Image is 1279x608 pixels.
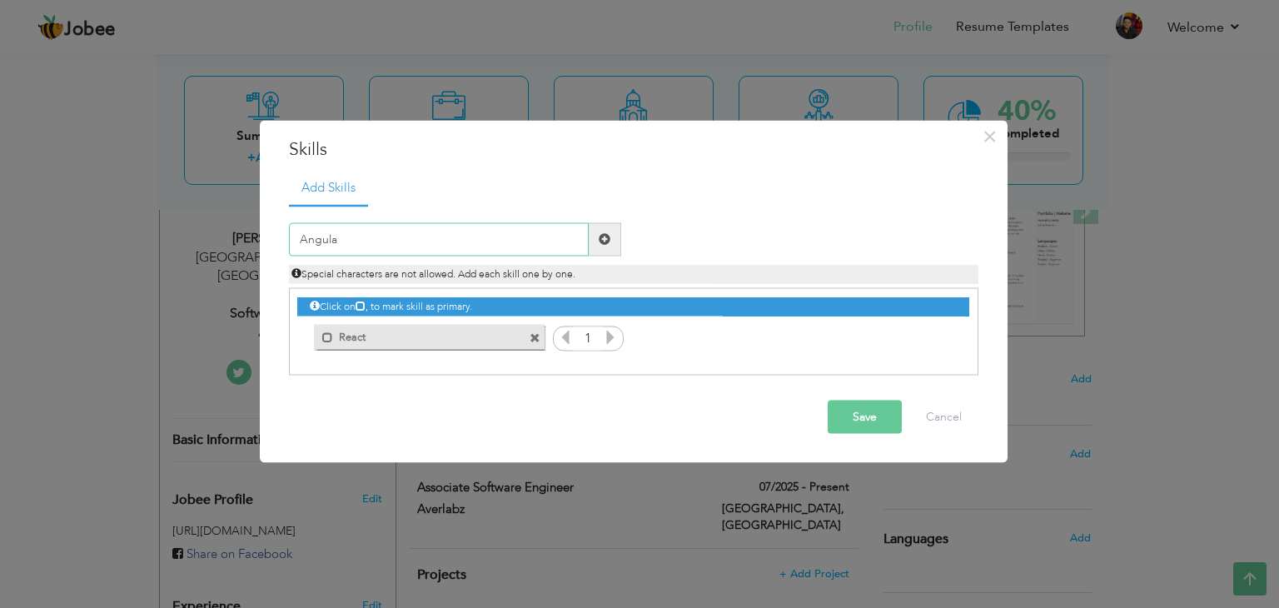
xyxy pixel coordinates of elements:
span: Special characters are not allowed. Add each skill one by one. [291,267,575,280]
h3: Skills [289,137,978,162]
span: × [983,122,997,152]
button: Save [828,400,902,433]
a: Add Skills [289,171,368,207]
button: Close [977,123,1003,150]
div: Click on , to mark skill as primary. [297,297,968,316]
button: Cancel [909,400,978,433]
label: React [333,325,501,346]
